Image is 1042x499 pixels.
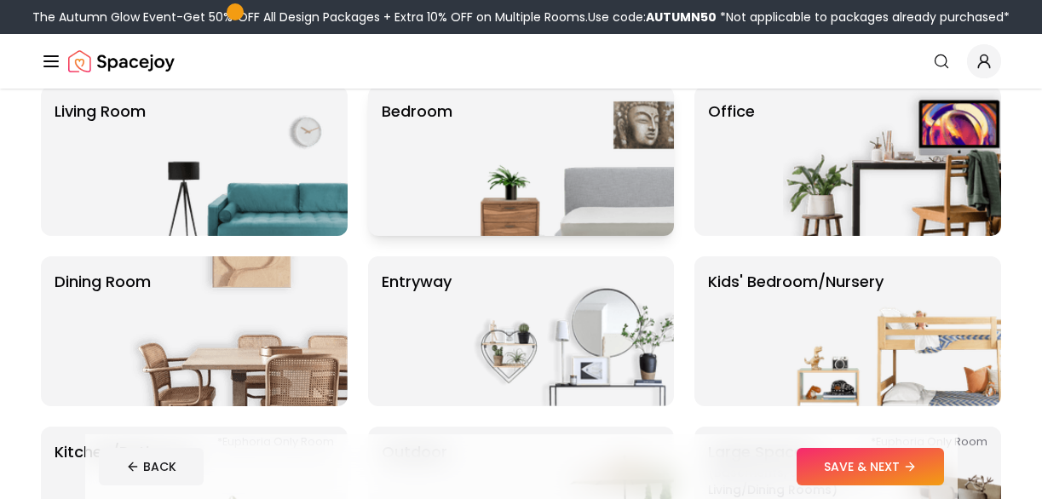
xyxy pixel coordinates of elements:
[41,34,1001,89] nav: Global
[717,9,1010,26] span: *Not applicable to packages already purchased*
[646,9,717,26] b: AUTUMN50
[68,44,175,78] img: Spacejoy Logo
[783,256,1001,406] img: Kids' Bedroom/Nursery
[382,100,452,222] p: Bedroom
[55,270,151,393] p: Dining Room
[68,44,175,78] a: Spacejoy
[708,100,755,222] p: Office
[588,9,717,26] span: Use code:
[456,256,674,406] img: entryway
[130,256,348,406] img: Dining Room
[99,448,204,485] button: BACK
[456,86,674,236] img: Bedroom
[797,448,944,485] button: SAVE & NEXT
[783,86,1001,236] img: Office
[708,270,884,393] p: Kids' Bedroom/Nursery
[382,270,452,393] p: entryway
[55,100,146,222] p: Living Room
[130,86,348,236] img: Living Room
[32,9,1010,26] div: The Autumn Glow Event-Get 50% OFF All Design Packages + Extra 10% OFF on Multiple Rooms.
